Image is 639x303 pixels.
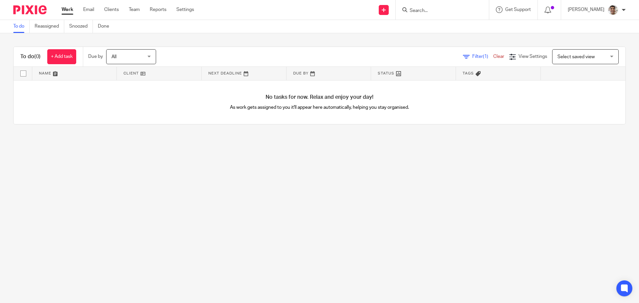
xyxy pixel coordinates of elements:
img: Pixie [13,5,47,14]
span: All [111,55,116,59]
p: [PERSON_NAME] [568,6,604,13]
a: Clear [493,54,504,59]
a: Clients [104,6,119,13]
a: Reports [150,6,166,13]
span: Select saved view [557,55,595,59]
h4: No tasks for now. Relax and enjoy your day! [14,94,625,101]
a: Work [62,6,73,13]
input: Search [409,8,469,14]
a: Team [129,6,140,13]
span: (1) [483,54,488,59]
span: Filter [472,54,493,59]
a: Done [98,20,114,33]
a: Reassigned [35,20,64,33]
img: PXL_20240409_141816916.jpg [608,5,618,15]
p: As work gets assigned to you it'll appear here automatically, helping you stay organised. [167,104,473,111]
a: + Add task [47,49,76,64]
span: View Settings [519,54,547,59]
h1: To do [20,53,41,60]
a: Email [83,6,94,13]
p: Due by [88,53,103,60]
a: To do [13,20,30,33]
span: Tags [463,72,474,75]
span: (0) [34,54,41,59]
a: Settings [176,6,194,13]
span: Get Support [505,7,531,12]
a: Snoozed [69,20,93,33]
